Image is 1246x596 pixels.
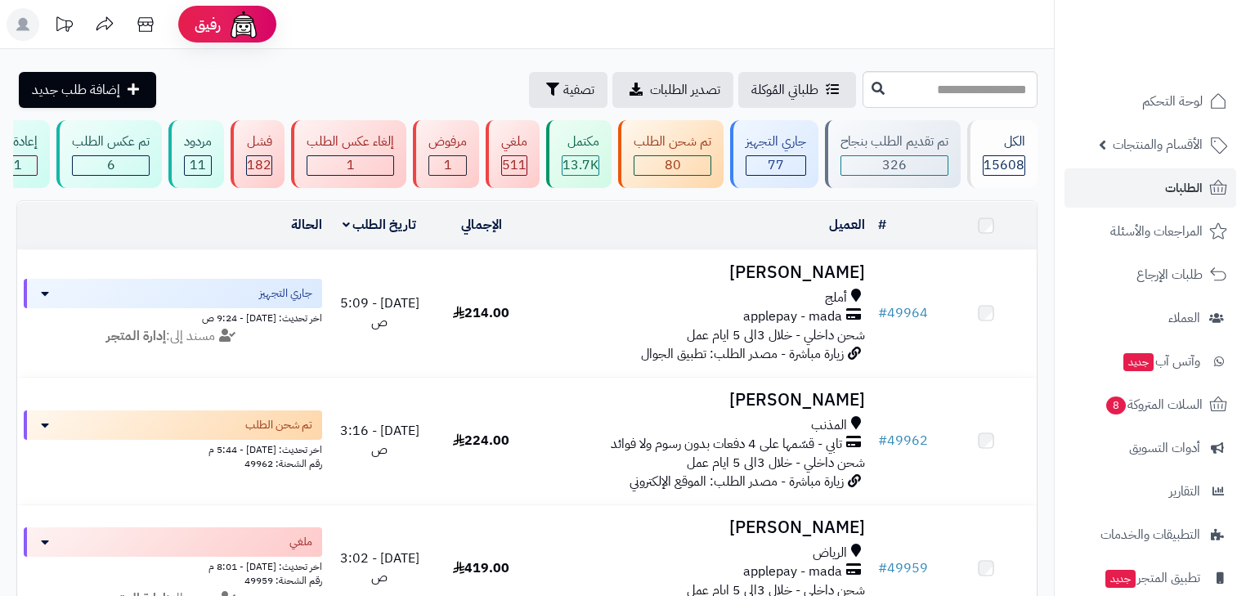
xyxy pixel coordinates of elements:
a: أدوات التسويق [1064,428,1236,468]
span: المراجعات والأسئلة [1110,220,1203,243]
span: 8 [1106,397,1126,415]
a: السلات المتروكة8 [1064,385,1236,424]
span: # [878,431,887,450]
span: 80 [665,155,681,175]
div: 1 [429,156,466,175]
div: مسند إلى: [11,327,334,346]
h3: [PERSON_NAME] [539,391,865,410]
a: التقارير [1064,472,1236,511]
div: 6 [73,156,149,175]
div: اخر تحديث: [DATE] - 9:24 ص [24,308,322,325]
a: التطبيقات والخدمات [1064,515,1236,554]
span: 511 [502,155,527,175]
a: تحديثات المنصة [43,8,84,45]
span: 11 [190,155,206,175]
span: 419.00 [453,558,509,578]
div: 182 [247,156,271,175]
span: أدوات التسويق [1129,437,1200,459]
span: 15608 [984,155,1024,175]
a: ملغي 511 [482,120,543,188]
a: تصدير الطلبات [612,72,733,108]
span: applepay - mada [743,307,842,326]
span: جاري التجهيز [259,285,312,302]
span: 182 [247,155,271,175]
span: 326 [882,155,907,175]
a: تم عكس الطلب 6 [53,120,165,188]
h3: [PERSON_NAME] [539,263,865,282]
span: # [878,558,887,578]
span: الطلبات [1165,177,1203,199]
span: [DATE] - 5:09 ص [340,294,419,332]
div: مرفوض [428,132,467,151]
a: #49964 [878,303,928,323]
a: تاريخ الطلب [343,215,417,235]
span: 77 [768,155,784,175]
div: تم تقديم الطلب بنجاح [840,132,948,151]
a: # [878,215,886,235]
a: طلبات الإرجاع [1064,255,1236,294]
a: مرفوض 1 [410,120,482,188]
a: المراجعات والأسئلة [1064,212,1236,251]
div: 11 [185,156,211,175]
div: 13661 [562,156,598,175]
span: تصدير الطلبات [650,80,720,100]
a: تم شحن الطلب 80 [615,120,727,188]
span: الرياض [813,544,847,562]
h3: [PERSON_NAME] [539,518,865,537]
span: طلبات الإرجاع [1136,263,1203,286]
a: #49962 [878,431,928,450]
a: الحالة [291,215,322,235]
span: العملاء [1168,307,1200,329]
button: تصفية [529,72,607,108]
span: رفيق [195,15,221,34]
div: 326 [841,156,948,175]
div: الكل [983,132,1025,151]
a: الطلبات [1064,168,1236,208]
span: رقم الشحنة: 49959 [244,573,322,588]
img: logo-2.png [1135,46,1230,80]
div: 80 [634,156,710,175]
a: #49959 [878,558,928,578]
a: العملاء [1064,298,1236,338]
span: شحن داخلي - خلال 3الى 5 ايام عمل [687,325,865,345]
div: إلغاء عكس الطلب [307,132,394,151]
a: تم تقديم الطلب بنجاح 326 [822,120,964,188]
span: [DATE] - 3:02 ص [340,549,419,587]
span: 224.00 [453,431,509,450]
span: جديد [1105,570,1136,588]
span: طلباتي المُوكلة [751,80,818,100]
span: 6 [107,155,115,175]
a: إضافة طلب جديد [19,72,156,108]
a: الكل15608 [964,120,1041,188]
span: # [878,303,887,323]
div: 77 [746,156,805,175]
a: مردود 11 [165,120,227,188]
span: وآتس آب [1122,350,1200,373]
div: جاري التجهيز [746,132,806,151]
span: 1 [444,155,452,175]
span: [DATE] - 3:16 ص [340,421,419,459]
span: جديد [1123,353,1154,371]
span: زيارة مباشرة - مصدر الطلب: الموقع الإلكتروني [630,472,844,491]
span: تابي - قسّمها على 4 دفعات بدون رسوم ولا فوائد [611,435,842,454]
strong: إدارة المتجر [106,326,166,346]
div: 1 [307,156,393,175]
a: طلباتي المُوكلة [738,72,856,108]
div: اخر تحديث: [DATE] - 8:01 م [24,557,322,574]
a: مكتمل 13.7K [543,120,615,188]
a: الإجمالي [461,215,502,235]
div: فشل [246,132,272,151]
div: تم عكس الطلب [72,132,150,151]
a: لوحة التحكم [1064,82,1236,121]
span: المذنب [811,416,847,435]
span: 13.7K [562,155,598,175]
span: تم شحن الطلب [245,417,312,433]
a: وآتس آبجديد [1064,342,1236,381]
span: التطبيقات والخدمات [1100,523,1200,546]
span: زيارة مباشرة - مصدر الطلب: تطبيق الجوال [641,344,844,364]
div: اخر تحديث: [DATE] - 5:44 م [24,440,322,457]
span: شحن داخلي - خلال 3الى 5 ايام عمل [687,453,865,473]
a: فشل 182 [227,120,288,188]
span: applepay - mada [743,562,842,581]
span: 1 [347,155,355,175]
